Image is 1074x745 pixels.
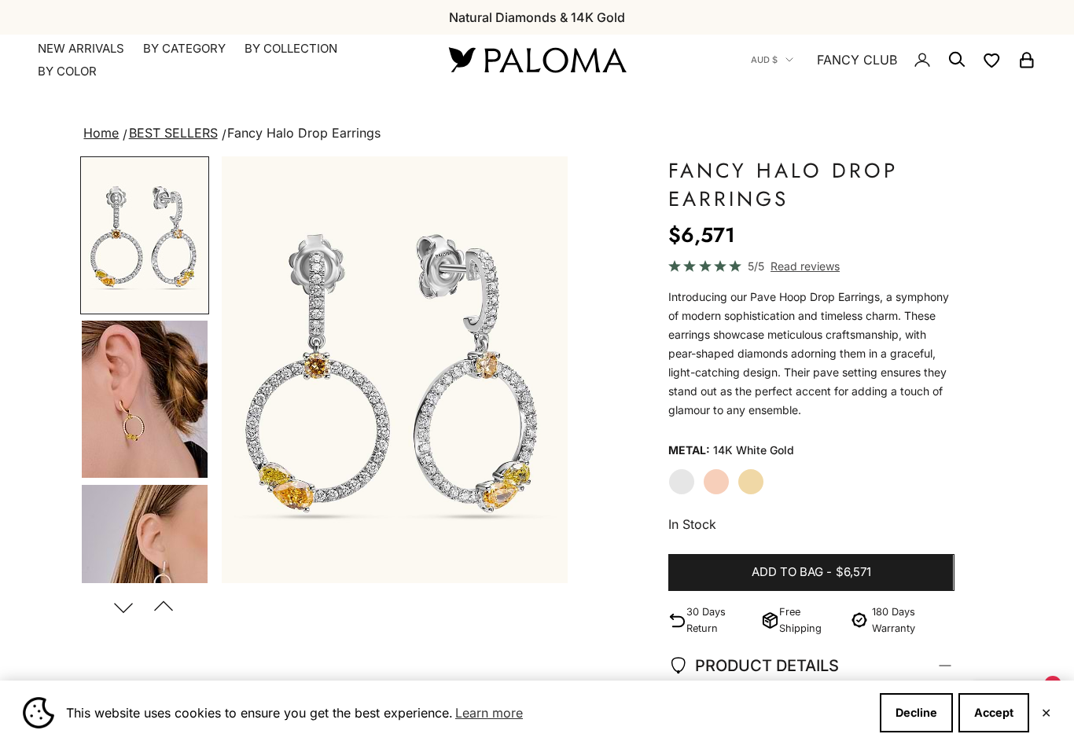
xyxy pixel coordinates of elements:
a: 5/5 Read reviews [668,257,954,275]
summary: By Collection [245,41,337,57]
button: Go to item 4 [80,319,209,479]
h1: Fancy Halo Drop Earrings [668,156,954,213]
summary: By Color [38,64,97,79]
img: #WhiteGold [222,156,568,583]
button: Go to item 5 [80,483,209,644]
img: #WhiteGold [82,158,208,313]
span: This website uses cookies to ensure you get the best experience. [66,701,867,725]
a: Learn more [453,701,525,725]
div: Item 2 of 15 [222,156,568,583]
p: 180 Days Warranty [872,604,954,637]
span: PRODUCT DETAILS [668,652,839,679]
span: $6,571 [836,563,871,582]
span: AUD $ [751,53,778,67]
p: 30 Days Return [686,604,754,637]
a: NEW ARRIVALS [38,41,124,57]
summary: PRODUCT DETAILS [668,637,954,695]
variant-option-value: 14K White Gold [713,439,794,462]
img: #YellowGold #WhiteGold #RoseGold [82,321,208,478]
nav: breadcrumbs [80,123,993,145]
button: AUD $ [751,53,793,67]
p: Natural Diamonds & 14K Gold [449,7,625,28]
span: 5/5 [748,257,764,275]
img: #YellowGold #WhiteGold #RoseGold [82,485,208,642]
p: Free Shipping [779,604,840,637]
span: Add to bag [752,563,823,582]
a: Home [83,125,119,141]
button: Accept [958,693,1029,732]
button: Decline [880,693,953,732]
sale-price: $6,571 [668,219,735,251]
div: Introducing our Pave Hoop Drop Earrings, a symphony of modern sophistication and timeless charm. ... [668,288,954,420]
a: BEST SELLERS [129,125,218,141]
summary: By Category [143,41,226,57]
legend: Metal: [668,439,710,462]
span: Read reviews [771,257,840,275]
img: Cookie banner [23,697,54,728]
a: FANCY CLUB [817,50,897,70]
button: Close [1041,708,1051,717]
p: In Stock [668,514,954,534]
span: Fancy Halo Drop Earrings [227,125,381,141]
button: Go to item 2 [80,156,209,314]
nav: Secondary navigation [751,35,1036,85]
button: Add to bag-$6,571 [668,554,954,592]
nav: Primary navigation [38,41,411,79]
